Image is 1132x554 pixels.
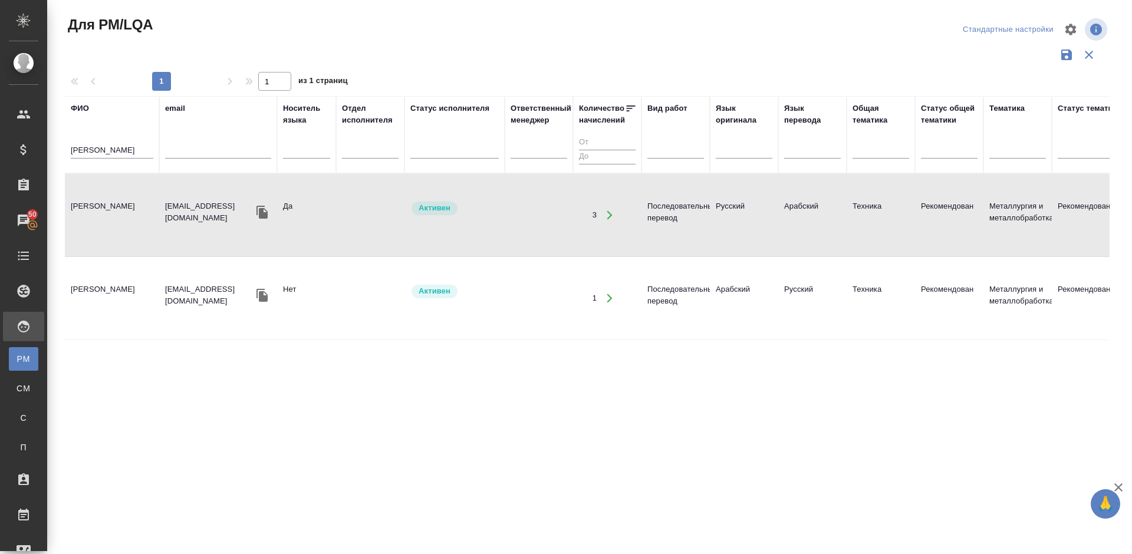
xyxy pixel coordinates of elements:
div: Общая тематика [853,103,909,126]
span: 50 [21,209,44,220]
div: Статус общей тематики [921,103,978,126]
button: Сохранить фильтры [1055,44,1078,66]
button: Открыть работы [597,286,621,311]
p: [EMAIL_ADDRESS][DOMAIN_NAME] [165,283,254,307]
div: Тематика [989,103,1025,114]
div: Язык оригинала [716,103,772,126]
div: split button [960,21,1057,39]
span: PM [15,353,32,365]
a: CM [9,377,38,400]
div: Статус тематики [1058,103,1121,114]
td: Техника [847,194,915,236]
a: 50 [3,206,44,235]
td: Да [277,194,336,236]
a: П [9,436,38,459]
div: Рядовой исполнитель: назначай с учетом рейтинга [410,200,499,216]
td: Русский [778,278,847,319]
td: Нет [277,278,336,319]
button: Скопировать [254,203,271,221]
div: Статус исполнителя [410,103,489,114]
div: ФИО [71,103,89,114]
span: Для PM/LQA [65,15,153,34]
div: email [165,103,185,114]
div: Количество начислений [579,103,625,126]
input: От [579,136,636,150]
td: Рекомендован [915,278,983,319]
span: Настроить таблицу [1057,15,1085,44]
td: Техника [847,278,915,319]
td: Русский [710,194,778,236]
span: из 1 страниц [298,74,348,91]
span: П [15,441,32,453]
div: Носитель языка [283,103,330,126]
span: С [15,412,32,424]
td: Последовательный перевод [641,194,710,236]
td: Последовательный перевод [641,278,710,319]
span: 🙏 [1095,492,1115,516]
a: С [9,406,38,430]
button: Скопировать [254,286,271,304]
a: PM [9,347,38,371]
span: Посмотреть информацию [1085,18,1110,41]
td: Арабский [778,194,847,236]
div: Язык перевода [784,103,841,126]
div: Рядовой исполнитель: назначай с учетом рейтинга [410,283,499,299]
div: Ответственный менеджер [511,103,571,126]
button: 🙏 [1091,489,1120,519]
p: Активен [419,285,450,297]
p: [EMAIL_ADDRESS][DOMAIN_NAME] [165,200,254,224]
td: [PERSON_NAME] [65,194,159,236]
td: [PERSON_NAME] [65,278,159,319]
div: 1 [593,292,597,304]
div: 3 [593,209,597,221]
button: Сбросить фильтры [1078,44,1100,66]
td: Металлургия и металлобработка [983,194,1052,236]
input: До [579,150,636,164]
div: Вид работ [647,103,687,114]
td: Арабский [710,278,778,319]
td: Рекомендован [915,194,983,236]
button: Открыть работы [597,203,621,227]
div: Отдел исполнителя [342,103,399,126]
p: Активен [419,202,450,214]
span: CM [15,382,32,394]
td: Металлургия и металлобработка [983,278,1052,319]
